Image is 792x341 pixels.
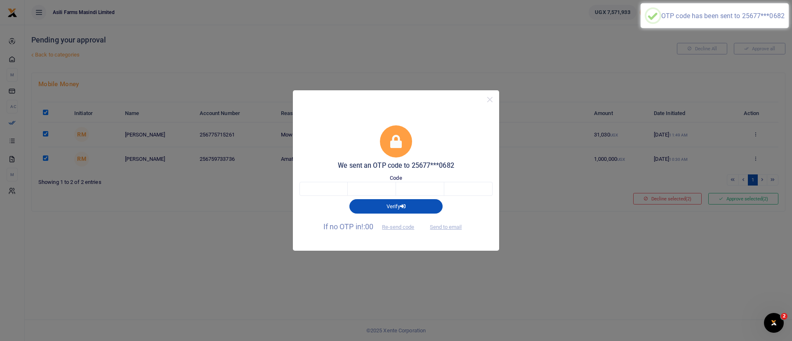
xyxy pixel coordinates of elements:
label: Code [390,174,402,182]
span: If no OTP in [323,222,422,231]
iframe: Intercom live chat [764,313,784,333]
span: 2 [781,313,787,320]
div: OTP code has been sent to 25677***0682 [661,12,785,20]
button: Close [484,94,496,106]
h5: We sent an OTP code to 25677***0682 [299,162,493,170]
button: Verify [349,199,443,213]
span: !:00 [361,222,373,231]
